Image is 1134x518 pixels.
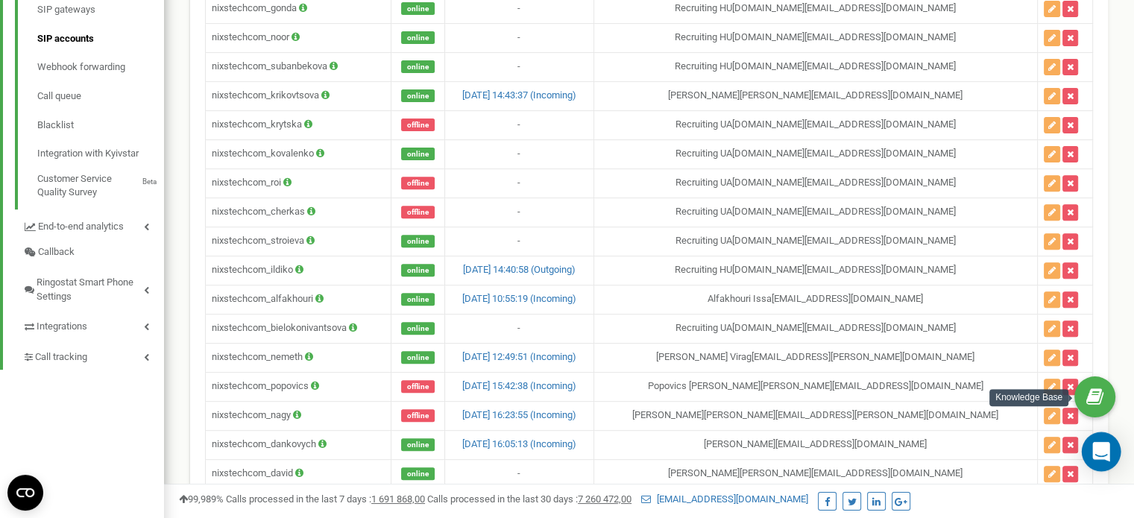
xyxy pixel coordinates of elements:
[593,52,1038,81] td: Recruiting HU [DOMAIN_NAME][EMAIL_ADDRESS][DOMAIN_NAME]
[593,139,1038,168] td: Recruiting UA [DOMAIN_NAME][EMAIL_ADDRESS][DOMAIN_NAME]
[445,52,593,81] td: -
[593,372,1038,401] td: Popovics [PERSON_NAME] [PERSON_NAME][EMAIL_ADDRESS][DOMAIN_NAME]
[22,209,164,240] a: End-to-end analytics
[179,493,224,505] span: 99,989%
[1082,432,1121,472] div: Open Intercom Messenger
[206,372,391,401] td: nixstechcom_popovics
[578,493,631,505] u: 7 260 472,00
[593,168,1038,198] td: Recruiting UA [DOMAIN_NAME][EMAIL_ADDRESS][DOMAIN_NAME]
[462,293,576,304] a: [DATE] 10:55:19 (Incoming)
[445,139,593,168] td: -
[37,276,144,303] span: Ringostat Smart Phone Settings
[401,264,435,277] span: online
[37,25,164,54] a: SIP accounts
[462,380,576,391] a: [DATE] 15:42:38 (Incoming)
[226,493,425,505] span: Calls processed in the last 7 days :
[593,227,1038,256] td: Recruiting UA [DOMAIN_NAME][EMAIL_ADDRESS][DOMAIN_NAME]
[37,82,164,111] a: Call queue
[206,430,391,459] td: nixstechcom_dankovych
[35,350,87,364] span: Call tracking
[462,438,576,449] a: [DATE] 16:05:13 (Incoming)
[401,119,435,131] span: offline
[401,31,435,44] span: online
[445,459,593,488] td: -
[462,89,576,101] a: [DATE] 14:43:37 (Incoming)
[206,401,391,430] td: nixstechcom_nagy
[401,351,435,364] span: online
[37,111,164,140] a: Blacklist
[22,239,164,265] a: Callback
[445,110,593,139] td: -
[593,401,1038,430] td: [PERSON_NAME] [PERSON_NAME][EMAIL_ADDRESS][PERSON_NAME][DOMAIN_NAME]
[38,245,75,259] span: Callback
[462,351,576,362] a: [DATE] 12:49:51 (Incoming)
[445,23,593,52] td: -
[445,198,593,227] td: -
[206,110,391,139] td: nixstechcom_krytska
[401,235,435,247] span: online
[38,220,124,234] span: End-to-end analytics
[593,314,1038,343] td: Recruiting UA [DOMAIN_NAME][EMAIL_ADDRESS][DOMAIN_NAME]
[37,139,164,168] a: Integration with Kyivstar
[462,409,576,420] a: [DATE] 16:23:55 (Incoming)
[401,409,435,422] span: offline
[401,438,435,451] span: online
[7,475,43,511] button: Open CMP widget
[401,2,435,15] span: online
[641,493,808,505] a: [EMAIL_ADDRESS][DOMAIN_NAME]
[401,89,435,102] span: online
[593,285,1038,314] td: Alfakhouri Issa [EMAIL_ADDRESS][DOMAIN_NAME]
[401,148,435,160] span: online
[206,285,391,314] td: nixstechcom_alfakhouri
[593,81,1038,110] td: [PERSON_NAME] [PERSON_NAME][EMAIL_ADDRESS][DOMAIN_NAME]
[427,493,631,505] span: Calls processed in the last 30 days :
[37,168,164,200] a: Customer Service Quality SurveyBeta
[445,227,593,256] td: -
[401,467,435,480] span: online
[206,81,391,110] td: nixstechcom_krikovtsova
[989,389,1068,406] div: Knowledge Base
[206,343,391,372] td: nixstechcom_nemeth
[593,198,1038,227] td: Recruiting UA [DOMAIN_NAME][EMAIL_ADDRESS][DOMAIN_NAME]
[401,60,435,73] span: online
[371,493,425,505] u: 1 691 868,00
[206,227,391,256] td: nixstechcom_stroieva
[22,265,164,309] a: Ringostat Smart Phone Settings
[593,459,1038,488] td: [PERSON_NAME] [PERSON_NAME][EMAIL_ADDRESS][DOMAIN_NAME]
[206,314,391,343] td: nixstechcom_bielokonivantsova
[445,314,593,343] td: -
[463,264,576,275] a: [DATE] 14:40:58 (Outgoing)
[593,430,1038,459] td: [PERSON_NAME] [EMAIL_ADDRESS][DOMAIN_NAME]
[206,168,391,198] td: nixstechcom_roi
[206,23,391,52] td: nixstechcom_noor
[206,256,391,285] td: nixstechcom_ildiko
[206,459,391,488] td: nixstechcom_david
[401,322,435,335] span: online
[22,340,164,370] a: Call tracking
[401,293,435,306] span: online
[206,198,391,227] td: nixstechcom_cherkas
[593,256,1038,285] td: Recruiting HU [DOMAIN_NAME][EMAIL_ADDRESS][DOMAIN_NAME]
[401,206,435,218] span: offline
[593,23,1038,52] td: Recruiting HU [DOMAIN_NAME][EMAIL_ADDRESS][DOMAIN_NAME]
[22,309,164,340] a: Integrations
[401,380,435,393] span: offline
[401,177,435,189] span: offline
[206,52,391,81] td: nixstechcom_subanbekova
[593,343,1038,372] td: [PERSON_NAME] Virag [EMAIL_ADDRESS][PERSON_NAME][DOMAIN_NAME]
[37,53,164,82] a: Webhook forwarding
[206,139,391,168] td: nixstechcom_kovalenko
[593,110,1038,139] td: Recruiting UA [DOMAIN_NAME][EMAIL_ADDRESS][DOMAIN_NAME]
[445,168,593,198] td: -
[37,320,87,334] span: Integrations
